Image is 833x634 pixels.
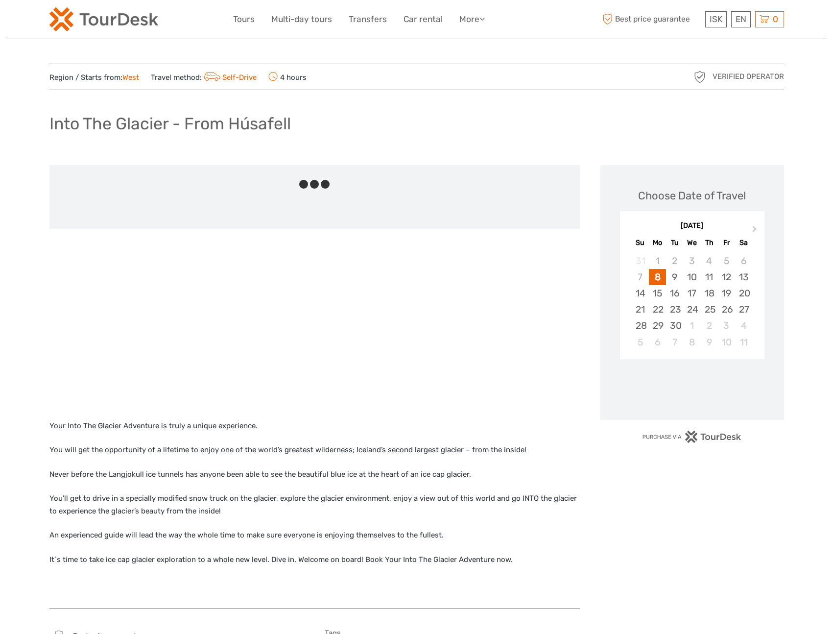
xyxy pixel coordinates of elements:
div: Choose Tuesday, September 16th, 2025 [666,285,683,301]
div: Choose Tuesday, October 7th, 2025 [666,334,683,350]
a: Multi-day tours [271,12,332,26]
div: Sa [735,236,752,249]
a: Transfers [349,12,387,26]
span: ISK [710,14,722,24]
a: Car rental [404,12,443,26]
div: We [683,236,700,249]
div: Choose Thursday, September 25th, 2025 [701,301,718,317]
p: You will get the opportunity of a lifetime to enjoy one of the world’s greatest wilderness; Icela... [49,444,580,457]
div: Su [632,236,649,249]
div: Not available Saturday, September 6th, 2025 [735,253,752,269]
img: PurchaseViaTourDesk.png [642,431,741,443]
span: Best price guarantee [600,11,703,27]
div: Choose Thursday, September 11th, 2025 [701,269,718,285]
div: Choose Saturday, September 20th, 2025 [735,285,752,301]
div: Choose Wednesday, October 1st, 2025 [683,317,700,334]
div: Choose Monday, September 15th, 2025 [649,285,666,301]
span: Region / Starts from: [49,73,139,83]
div: Not available Thursday, September 4th, 2025 [701,253,718,269]
a: Self-Drive [202,73,257,82]
span: 4 hours [268,70,307,84]
span: Travel method: [151,70,257,84]
div: Choose Saturday, October 11th, 2025 [735,334,752,350]
div: Choose Saturday, October 4th, 2025 [735,317,752,334]
div: Not available Wednesday, September 3rd, 2025 [683,253,700,269]
span: 0 [771,14,780,24]
p: Never before the Langjokull ice tunnels has anyone been able to see the beautiful blue ice at the... [49,468,580,481]
div: Choose Monday, September 22nd, 2025 [649,301,666,317]
div: Choose Friday, September 19th, 2025 [718,285,735,301]
div: month 2025-09 [623,253,761,350]
div: Choose Tuesday, September 23rd, 2025 [666,301,683,317]
div: Choose Monday, September 29th, 2025 [649,317,666,334]
div: Choose Tuesday, September 30th, 2025 [666,317,683,334]
div: Choose Monday, October 6th, 2025 [649,334,666,350]
div: Not available Sunday, September 7th, 2025 [632,269,649,285]
div: Choose Wednesday, September 10th, 2025 [683,269,700,285]
div: Choose Thursday, October 9th, 2025 [701,334,718,350]
div: Fr [718,236,735,249]
div: Choose Monday, September 8th, 2025 [649,269,666,285]
div: Loading... [689,385,695,391]
div: Choose Sunday, October 5th, 2025 [632,334,649,350]
h1: Into The Glacier - From Húsafell [49,114,291,134]
button: Next Month [748,223,763,239]
div: Not available Friday, September 5th, 2025 [718,253,735,269]
span: Verified Operator [713,72,784,82]
div: Choose Date of Travel [638,188,746,203]
div: Choose Wednesday, September 24th, 2025 [683,301,700,317]
p: You’ll get to drive in a specially modified snow truck on the glacier, explore the glacier enviro... [49,492,580,517]
div: Not available Tuesday, September 2nd, 2025 [666,253,683,269]
div: Choose Sunday, September 28th, 2025 [632,317,649,334]
div: Not available Sunday, August 31st, 2025 [632,253,649,269]
div: Mo [649,236,666,249]
div: EN [731,11,751,27]
div: Choose Saturday, September 13th, 2025 [735,269,752,285]
div: Choose Sunday, September 14th, 2025 [632,285,649,301]
div: Choose Friday, October 10th, 2025 [718,334,735,350]
div: Choose Wednesday, September 17th, 2025 [683,285,700,301]
div: Choose Saturday, September 27th, 2025 [735,301,752,317]
p: An experienced guide will lead the way the whole time to make sure everyone is enjoying themselve... [49,529,580,542]
div: Choose Wednesday, October 8th, 2025 [683,334,700,350]
div: Choose Tuesday, September 9th, 2025 [666,269,683,285]
a: Tours [233,12,255,26]
div: Tu [666,236,683,249]
div: Choose Thursday, October 2nd, 2025 [701,317,718,334]
img: verified_operator_grey_128.png [692,69,708,85]
div: Choose Sunday, September 21st, 2025 [632,301,649,317]
div: Choose Thursday, September 18th, 2025 [701,285,718,301]
p: It´s time to take ice cap glacier exploration to a whole new level. Dive in. Welcome on board! Bo... [49,554,580,566]
img: 120-15d4194f-c635-41b9-a512-a3cb382bfb57_logo_small.png [49,7,158,31]
div: [DATE] [620,221,764,231]
p: Your Into The Glacier Adventure is truly a unique experience. [49,420,580,433]
div: Choose Friday, October 3rd, 2025 [718,317,735,334]
div: Not available Monday, September 1st, 2025 [649,253,666,269]
div: Choose Friday, September 12th, 2025 [718,269,735,285]
a: West [122,73,139,82]
div: Th [701,236,718,249]
div: Choose Friday, September 26th, 2025 [718,301,735,317]
a: More [459,12,485,26]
